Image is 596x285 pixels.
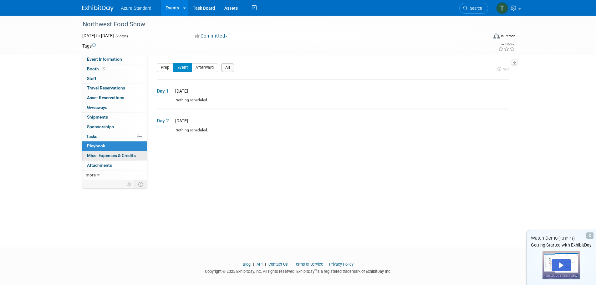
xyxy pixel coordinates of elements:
span: more [86,172,96,177]
span: Booth not reserved yet [100,66,106,71]
div: Dismiss [586,232,593,239]
a: Terms of Service [294,262,323,267]
div: Northwest Food Show [80,19,479,30]
span: to [95,33,101,38]
a: API [257,262,262,267]
span: | [263,262,267,267]
span: Travel Reservations [87,85,125,90]
button: Committed [193,33,230,39]
button: Prep [157,63,174,72]
span: (13 mins) [558,236,575,241]
div: Watch Demo [527,235,596,242]
a: more [82,170,147,180]
div: Event Rating [498,43,515,46]
span: Day 1 [157,88,172,94]
span: Misc. Expenses & Credits [87,153,136,158]
td: Personalize Event Tab Strip [124,180,135,188]
td: Toggle Event Tabs [134,180,147,188]
img: ExhibitDay [82,5,114,12]
span: Sponsorships [87,124,114,129]
button: Afterward [191,63,218,72]
img: Format-Inperson.png [493,33,500,38]
span: Shipments [87,115,108,120]
button: Event [173,63,192,72]
span: | [252,262,256,267]
span: help [503,67,509,71]
span: Azure Standard [121,6,151,11]
a: Search [459,3,488,14]
a: Sponsorships [82,122,147,132]
span: [DATE] [DATE] [82,33,114,38]
span: Asset Reservations [87,95,124,100]
a: Staff [82,74,147,84]
div: In-Person [501,34,515,38]
span: [DATE] [173,118,188,123]
a: Event Information [82,55,147,64]
div: Nothing scheduled. [157,128,509,139]
div: Getting Started with ExhibitDay [527,242,596,248]
span: Giveaways [87,105,107,110]
span: Event Information [87,57,122,62]
a: Shipments [82,113,147,122]
span: Attachments [87,163,112,168]
span: Booth [87,66,106,71]
a: Tasks [82,132,147,141]
img: Toni Virgil [496,2,508,14]
div: Nothing scheduled. [157,98,509,109]
div: Play [552,259,571,271]
span: Tasks [86,134,97,139]
a: Travel Reservations [82,84,147,93]
a: Contact Us [268,262,288,267]
span: Day 2 [157,117,172,124]
div: Event Format [451,33,516,42]
a: Playbook [82,141,147,151]
span: Search [468,6,482,11]
a: Attachments [82,161,147,170]
td: Tags [82,43,96,49]
a: Booth [82,64,147,74]
a: Privacy Policy [329,262,354,267]
a: Misc. Expenses & Credits [82,151,147,160]
a: Asset Reservations [82,93,147,103]
span: (2 days) [115,34,128,38]
span: Staff [87,76,96,81]
span: | [324,262,328,267]
a: Giveaways [82,103,147,112]
span: | [289,262,293,267]
button: All [221,63,234,72]
sup: ® [314,268,317,272]
span: Playbook [87,143,105,148]
span: [DATE] [173,89,188,94]
a: Blog [243,262,251,267]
